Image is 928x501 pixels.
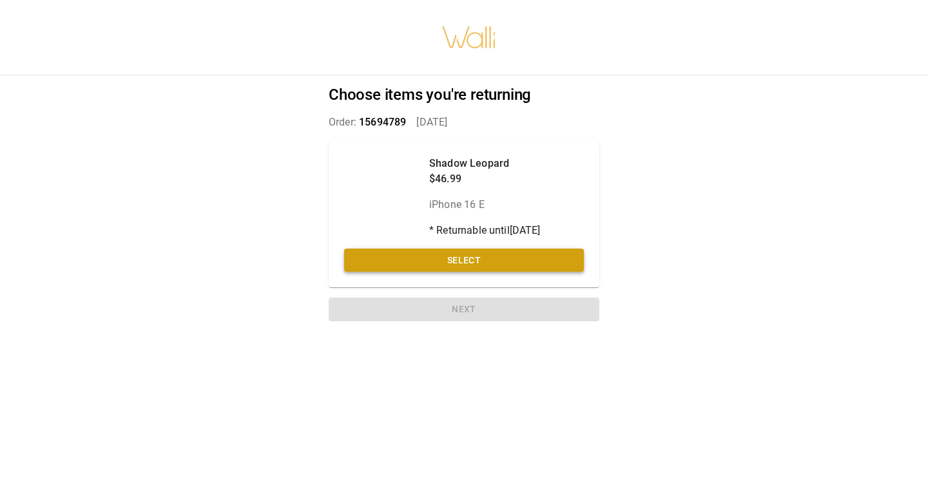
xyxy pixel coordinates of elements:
p: Shadow Leopard [429,156,541,171]
button: Select [344,249,584,272]
p: $46.99 [429,171,541,187]
h2: Choose items you're returning [329,86,599,104]
p: iPhone 16 E [429,197,541,213]
p: * Returnable until [DATE] [429,223,541,238]
p: Order: [DATE] [329,115,599,130]
img: walli-inc.myshopify.com [441,10,497,65]
span: 15694789 [359,116,406,128]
